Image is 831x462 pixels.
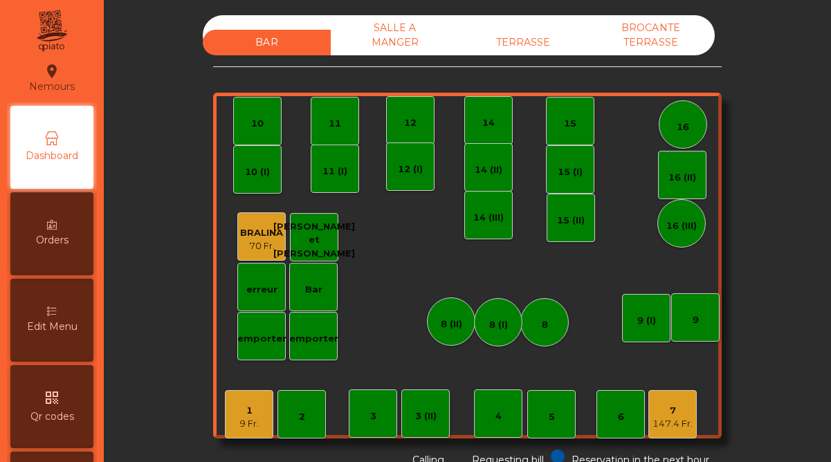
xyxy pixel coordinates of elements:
[549,410,555,424] div: 5
[322,165,347,178] div: 11 (I)
[289,332,338,346] div: emporter
[26,149,78,163] span: Dashboard
[542,318,548,332] div: 8
[245,165,270,179] div: 10 (I)
[652,404,693,418] div: 7
[240,239,283,253] div: 70 Fr.
[587,15,715,55] div: BROCANTE TERRASSE
[239,417,259,431] div: 9 Fr.
[273,220,355,261] div: [PERSON_NAME] et [PERSON_NAME]
[329,117,341,131] div: 11
[370,409,376,423] div: 3
[482,116,495,130] div: 14
[331,15,459,55] div: SALLE A MANGER
[27,320,77,334] span: Edit Menu
[558,165,583,179] div: 15 (I)
[35,7,69,55] img: qpiato
[246,283,277,297] div: erreur
[44,389,60,406] i: qr_code
[475,163,502,177] div: 14 (II)
[495,409,502,423] div: 4
[305,283,322,297] div: Bar
[30,409,74,424] span: Qr codes
[415,409,437,423] div: 3 (II)
[652,417,693,431] div: 147.4 Fr.
[398,163,423,176] div: 12 (I)
[240,226,283,240] div: BRALINA
[557,214,585,228] div: 15 (II)
[44,63,60,80] i: location_on
[441,317,462,331] div: 8 (II)
[237,332,286,346] div: emporter
[693,313,699,327] div: 9
[29,61,75,95] div: Nemours
[618,410,624,424] div: 6
[489,318,508,332] div: 8 (I)
[668,171,696,185] div: 16 (II)
[299,410,305,424] div: 2
[666,219,697,233] div: 16 (III)
[473,211,504,225] div: 14 (III)
[239,404,259,418] div: 1
[404,116,417,130] div: 12
[637,314,656,328] div: 9 (I)
[677,120,689,134] div: 16
[459,30,587,55] div: TERRASSE
[203,30,331,55] div: BAR
[564,117,576,131] div: 15
[251,117,264,131] div: 10
[36,233,69,248] span: Orders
